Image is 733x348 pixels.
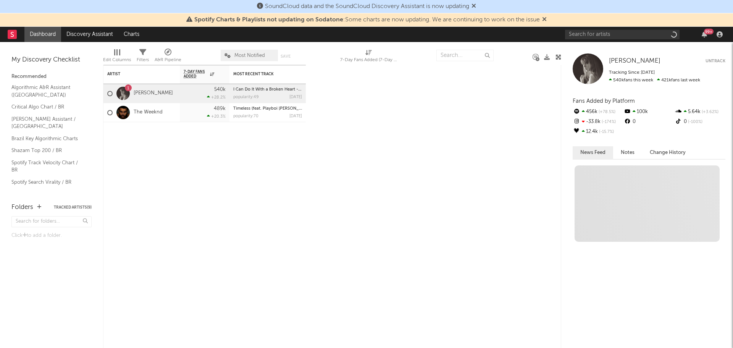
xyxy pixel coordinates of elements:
[702,31,707,37] button: 99+
[573,117,623,127] div: -33.8k
[233,95,259,99] div: popularity: 49
[207,95,226,100] div: +28.2 %
[11,216,92,227] input: Search for folders...
[134,90,173,97] a: [PERSON_NAME]
[701,110,718,114] span: +3.62 %
[623,107,674,117] div: 100k
[11,72,92,81] div: Recommended
[471,3,476,10] span: Dismiss
[194,17,540,23] span: : Some charts are now updating. We are continuing to work on the issue
[609,78,653,83] span: 540k fans this week
[54,206,92,209] button: Tracked Artists(9)
[11,115,84,131] a: [PERSON_NAME] Assistant / [GEOGRAPHIC_DATA]
[675,117,725,127] div: 0
[11,83,84,99] a: Algorithmic A&R Assistant ([GEOGRAPHIC_DATA])
[11,103,84,111] a: Critical Algo Chart / BR
[155,46,181,68] div: A&R Pipeline
[573,107,623,117] div: 456k
[134,109,163,116] a: The Weeknd
[609,58,660,64] span: [PERSON_NAME]
[11,55,92,65] div: My Discovery Checklist
[687,120,702,124] span: -100 %
[642,146,693,159] button: Change History
[107,72,165,76] div: Artist
[233,107,350,111] a: Timeless (feat. Playboi [PERSON_NAME] & Doechii) - Remix
[24,27,61,42] a: Dashboard
[184,70,208,79] span: 7-Day Fans Added
[265,3,469,10] span: SoundCloud data and the SoundCloud Discovery Assistant is now updating
[601,120,616,124] span: -174 %
[61,27,118,42] a: Discovery Assistant
[542,17,547,23] span: Dismiss
[137,55,149,65] div: Filters
[565,30,680,39] input: Search for artists
[137,46,149,68] div: Filters
[214,106,226,111] div: 489k
[340,46,397,68] div: 7-Day Fans Added (7-Day Fans Added)
[281,54,291,58] button: Save
[214,87,226,92] div: 540k
[609,70,655,75] span: Tracking Since: [DATE]
[11,134,84,143] a: Brazil Key Algorithmic Charts
[609,78,700,83] span: 421k fans last week
[623,117,674,127] div: 0
[103,55,131,65] div: Edit Columns
[675,107,725,117] div: 5.64k
[11,159,84,174] a: Spotify Track Velocity Chart / BR
[436,50,494,61] input: Search...
[613,146,642,159] button: Notes
[289,114,302,118] div: [DATE]
[194,17,343,23] span: Spotify Charts & Playlists not updating on Sodatone
[233,87,346,92] a: I Can Do It With a Broken Heart - [PERSON_NAME] Remix
[597,110,615,114] span: +78.5 %
[340,55,397,65] div: 7-Day Fans Added (7-Day Fans Added)
[11,146,84,155] a: Shazam Top 200 / BR
[598,130,614,134] span: -15.7 %
[233,114,258,118] div: popularity: 70
[233,87,302,92] div: I Can Do It With a Broken Heart - Dombresky Remix
[573,98,635,104] span: Fans Added by Platform
[573,146,613,159] button: News Feed
[609,57,660,65] a: [PERSON_NAME]
[706,57,725,65] button: Untrack
[233,72,291,76] div: Most Recent Track
[103,46,131,68] div: Edit Columns
[704,29,714,34] div: 99 +
[155,55,181,65] div: A&R Pipeline
[233,107,302,111] div: Timeless (feat. Playboi Carti & Doechii) - Remix
[234,53,265,58] span: Most Notified
[11,203,33,212] div: Folders
[118,27,145,42] a: Charts
[207,114,226,119] div: +20.3 %
[289,95,302,99] div: [DATE]
[573,127,623,137] div: 12.4k
[11,231,92,240] div: Click to add a folder.
[11,178,84,186] a: Spotify Search Virality / BR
